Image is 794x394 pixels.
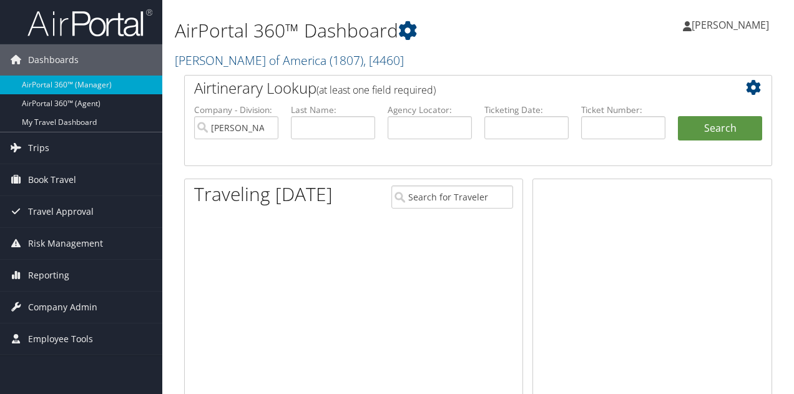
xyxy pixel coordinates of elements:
span: ( 1807 ) [330,52,363,69]
img: airportal-logo.png [27,8,152,37]
span: Trips [28,132,49,164]
span: [PERSON_NAME] [692,18,769,32]
button: Search [678,116,762,141]
h2: Airtinerary Lookup [194,77,713,99]
a: [PERSON_NAME] [683,6,782,44]
input: Search for Traveler [391,185,514,209]
span: Risk Management [28,228,103,259]
label: Ticket Number: [581,104,665,116]
span: Employee Tools [28,323,93,355]
span: Company Admin [28,292,97,323]
span: Reporting [28,260,69,291]
label: Agency Locator: [388,104,472,116]
span: (at least one field required) [316,83,436,97]
span: Dashboards [28,44,79,76]
span: Travel Approval [28,196,94,227]
h1: AirPortal 360™ Dashboard [175,17,579,44]
span: , [ 4460 ] [363,52,404,69]
span: Book Travel [28,164,76,195]
label: Ticketing Date: [484,104,569,116]
a: [PERSON_NAME] of America [175,52,404,69]
h1: Traveling [DATE] [194,181,333,207]
label: Last Name: [291,104,375,116]
label: Company - Division: [194,104,278,116]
